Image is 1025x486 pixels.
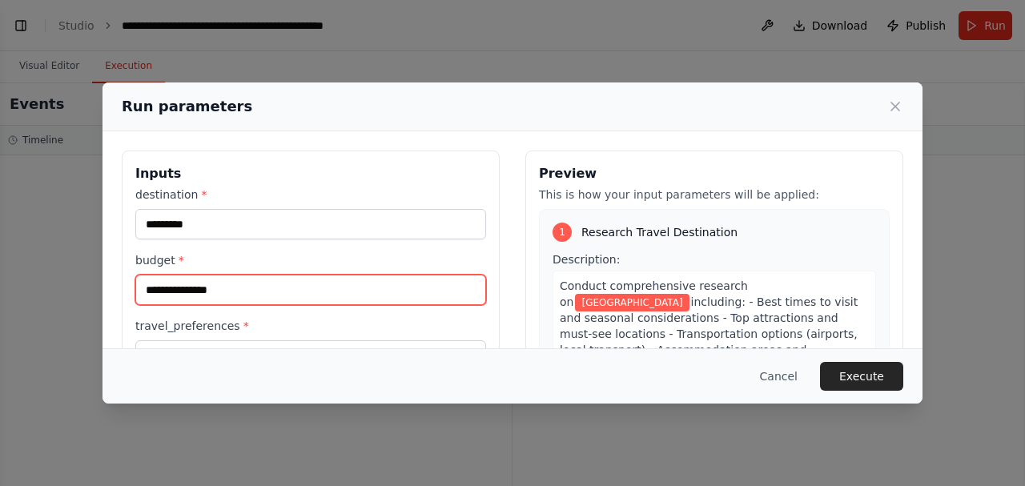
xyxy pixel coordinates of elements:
[539,164,890,183] h3: Preview
[553,223,572,242] div: 1
[581,224,738,240] span: Research Travel Destination
[135,164,486,183] h3: Inputs
[575,294,689,311] span: Variable: destination
[135,187,486,203] label: destination
[539,187,890,203] p: This is how your input parameters will be applied:
[135,318,486,334] label: travel_preferences
[820,362,903,391] button: Execute
[135,252,486,268] label: budget
[560,295,858,436] span: including: - Best times to visit and seasonal considerations - Top attractions and must-see locat...
[747,362,810,391] button: Cancel
[553,253,620,266] span: Description:
[122,95,252,118] h2: Run parameters
[560,279,748,308] span: Conduct comprehensive research on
